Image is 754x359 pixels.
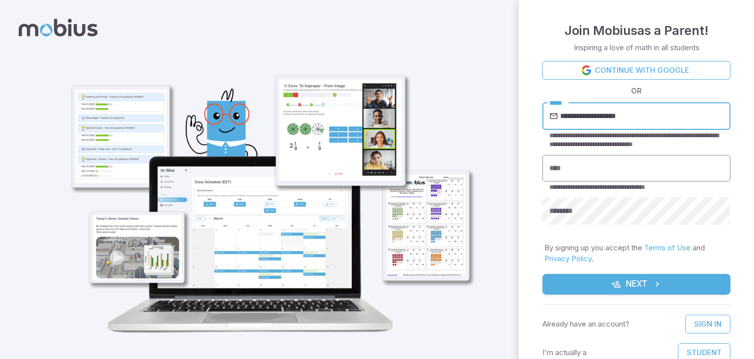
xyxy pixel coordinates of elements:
p: I'm actually a [542,347,587,358]
p: Inspiring a love of math in all students [574,42,700,53]
a: Sign In [685,315,730,333]
p: By signing up you accept the and . [544,242,728,264]
button: Next [542,274,730,295]
a: Privacy Policy [544,254,592,263]
p: Already have an account? [542,319,629,329]
img: parent_1-illustration [50,28,484,346]
a: Continue with Google [542,61,730,80]
a: Terms of Use [644,243,691,252]
span: OR [629,86,644,96]
h4: Join Mobius as a Parent ! [565,21,708,40]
